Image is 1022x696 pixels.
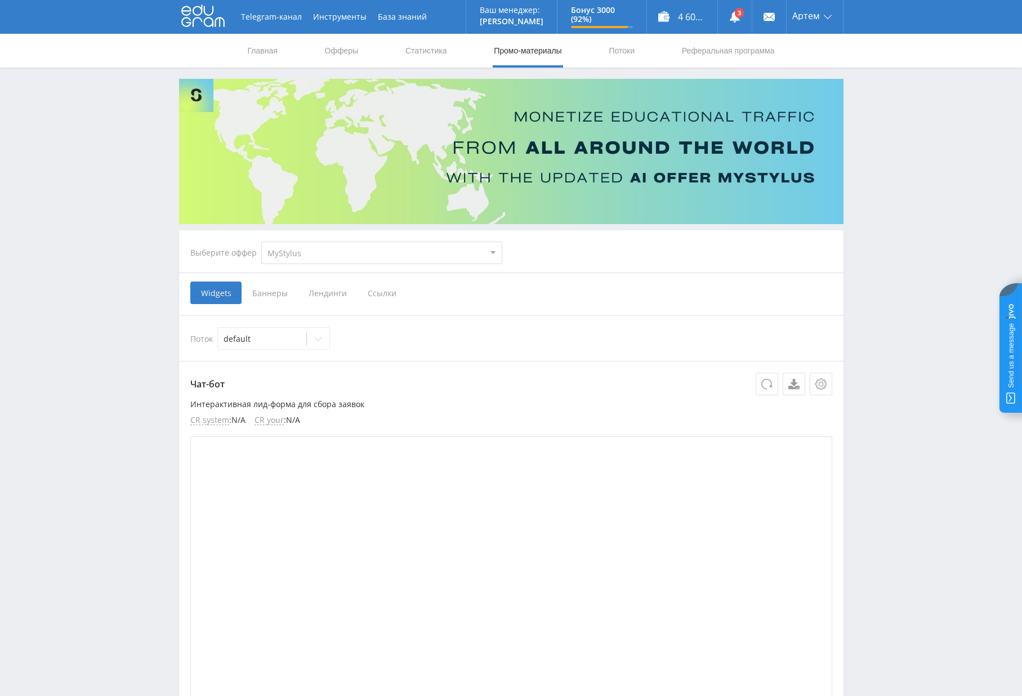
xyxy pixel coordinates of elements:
[179,79,844,224] img: Banner
[756,373,778,395] button: Обновить
[190,373,832,395] p: Чат-бот
[255,416,284,425] span: CR your
[404,34,448,68] a: Статистика
[810,373,832,395] button: Настройки
[255,416,300,425] li: : N/A
[792,11,820,20] span: Артем
[480,17,543,26] p: [PERSON_NAME]
[783,373,805,395] a: Скачать
[190,400,832,409] p: Интерактивная лид-форма для сбора заявок
[681,34,776,68] a: Реферальная программа
[190,327,832,350] div: Поток
[247,34,279,68] a: Главная
[190,416,246,425] li: : N/A
[190,248,261,257] div: Выберите оффер
[480,6,543,15] p: Ваш менеджер:
[190,416,229,425] span: CR system
[190,282,242,304] span: Widgets
[493,34,563,68] a: Промо-материалы
[608,34,636,68] a: Потоки
[357,282,407,304] span: Ссылки
[242,282,298,304] span: Баннеры
[298,282,357,304] span: Лендинги
[324,34,360,68] a: Офферы
[571,6,633,24] p: Бонус 3000 (92%)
